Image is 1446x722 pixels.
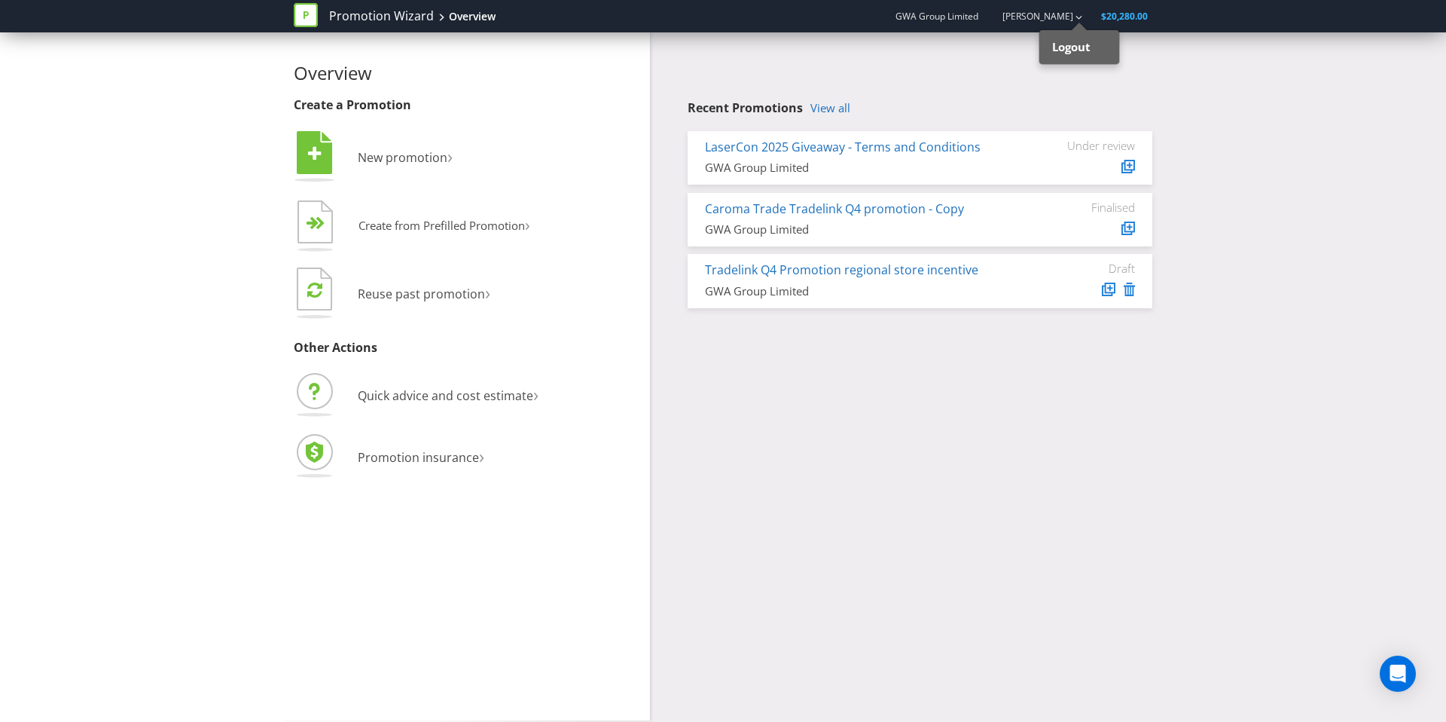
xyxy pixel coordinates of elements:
span: Promotion insurance [358,449,479,466]
div: Draft [1045,262,1135,275]
div: Finalised [1045,200,1135,214]
div: GWA Group Limited [705,160,1022,176]
div: Overview [449,9,496,24]
a: LaserCon 2025 Giveaway - Terms and Conditions [705,139,981,155]
span: Reuse past promotion [358,286,485,302]
span: › [479,443,484,468]
tspan:  [307,281,322,298]
h3: Other Actions [294,341,639,355]
span: Quick advice and cost estimate [358,387,533,404]
span: › [447,143,453,168]
a: [PERSON_NAME] [987,10,1073,23]
div: Under review [1045,139,1135,152]
span: Recent Promotions [688,99,803,116]
a: View all [810,102,850,115]
a: Promotion insurance› [294,449,484,466]
h3: Create a Promotion [294,99,639,112]
span: $20,280.00 [1101,10,1148,23]
a: Promotion Wizard [329,8,434,25]
a: Quick advice and cost estimate› [294,387,538,404]
tspan:  [308,145,322,162]
span: New promotion [358,149,447,166]
button: Create from Prefilled Promotion› [294,197,531,257]
h2: Overview [294,63,639,83]
span: › [525,213,530,236]
a: Tradelink Q4 Promotion regional store incentive [705,262,978,278]
span: › [485,280,490,304]
span: GWA Group Limited [895,10,978,23]
a: Caroma Trade Tradelink Q4 promotion - Copy [705,200,964,217]
div: Open Intercom Messenger [1380,656,1416,692]
span: Create from Prefilled Promotion [358,218,525,233]
div: GWA Group Limited [705,222,1022,237]
strong: Logout [1052,39,1091,54]
tspan:  [316,216,325,231]
div: GWA Group Limited [705,283,1022,299]
span: › [533,381,538,406]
